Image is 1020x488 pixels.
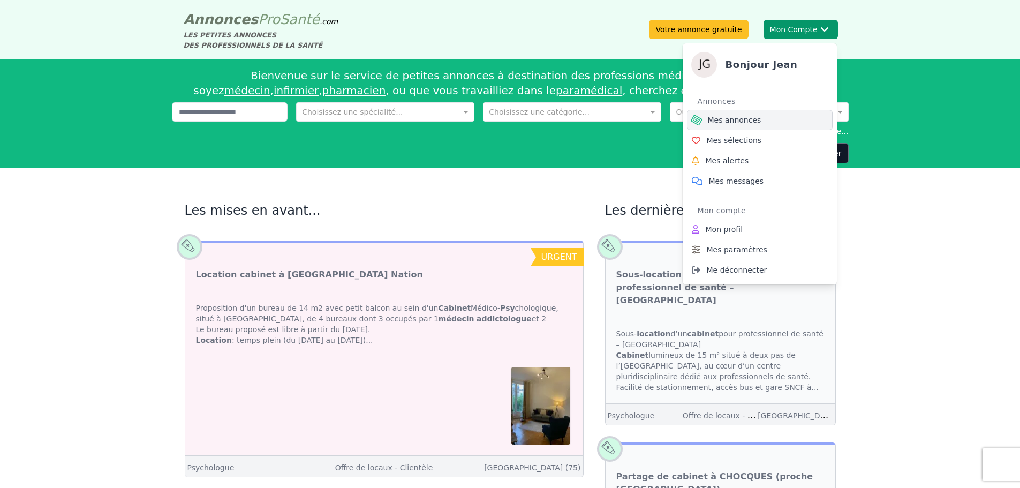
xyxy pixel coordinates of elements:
[196,268,423,281] a: Location cabinet à [GEOGRAPHIC_DATA] Nation
[184,11,338,27] a: AnnoncesProSanté.com
[649,20,748,39] a: Votre annonce gratuite
[606,318,835,403] div: Sous- d’un pour professionnel de santé – [GEOGRAPHIC_DATA] lumineux de 15 m² situé à deux pas de ...
[608,411,655,420] a: Psychologue
[709,176,764,186] span: Mes messages
[707,135,762,146] span: Mes sélections
[706,155,749,166] span: Mes alertes
[511,367,570,445] img: Location cabinet à Paris Nation
[500,304,515,312] strong: Psy
[605,202,836,219] h2: Les dernières annonces...
[274,84,319,97] a: infirmier
[616,351,649,359] strong: Cabinet
[698,93,833,110] div: Annonces
[687,329,719,338] strong: cabinet
[726,57,798,72] h4: Bonjour jean
[707,265,767,275] span: Me déconnecter
[438,304,471,312] strong: Cabinet
[616,268,825,307] a: Sous-location d’un cabinet pour professionnel de santé – [GEOGRAPHIC_DATA]
[687,151,833,171] a: Mes alertes
[687,130,833,151] a: Mes sélections
[258,11,280,27] span: Pro
[758,410,854,421] a: [GEOGRAPHIC_DATA] (83)
[335,463,433,472] a: Offre de locaux - Clientèle
[320,17,338,26] span: .com
[687,219,833,239] a: Mon profil
[687,171,833,191] a: Mes messages
[184,30,338,50] div: LES PETITES ANNONCES DES PROFESSIONNELS DE LA SANTÉ
[439,314,474,323] strong: médecin
[484,463,580,472] a: [GEOGRAPHIC_DATA] (75)
[322,84,386,97] a: pharmacien
[477,314,532,323] strong: addictologue
[556,84,622,97] a: paramédical
[691,52,717,78] img: jean
[196,336,232,344] strong: Location
[184,11,259,27] span: Annonces
[687,239,833,260] a: Mes paramètres
[707,244,767,255] span: Mes paramètres
[280,11,320,27] span: Santé
[706,224,743,235] span: Mon profil
[172,126,849,137] div: Affiner la recherche...
[683,410,781,421] a: Offre de locaux - Clientèle
[541,252,577,262] span: urgent
[185,292,583,356] div: Proposition d'un bureau de 14 m2 avec petit balcon au sein d'un Médico- chologique, situé à [GEOG...
[708,115,761,125] span: Mes annonces
[185,202,584,219] h2: Les mises en avant...
[172,64,849,102] div: Bienvenue sur le service de petites annonces à destination des professions médicales. Que vous so...
[764,20,838,39] button: Mon ComptejeanBonjour jeanAnnoncesMes annoncesMes sélectionsMes alertesMes messagesMon compteMon ...
[637,329,670,338] strong: location
[687,110,833,130] a: Mes annonces
[698,202,833,219] div: Mon compte
[687,260,833,280] a: Me déconnecter
[187,463,235,472] a: Psychologue
[224,84,270,97] a: médecin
